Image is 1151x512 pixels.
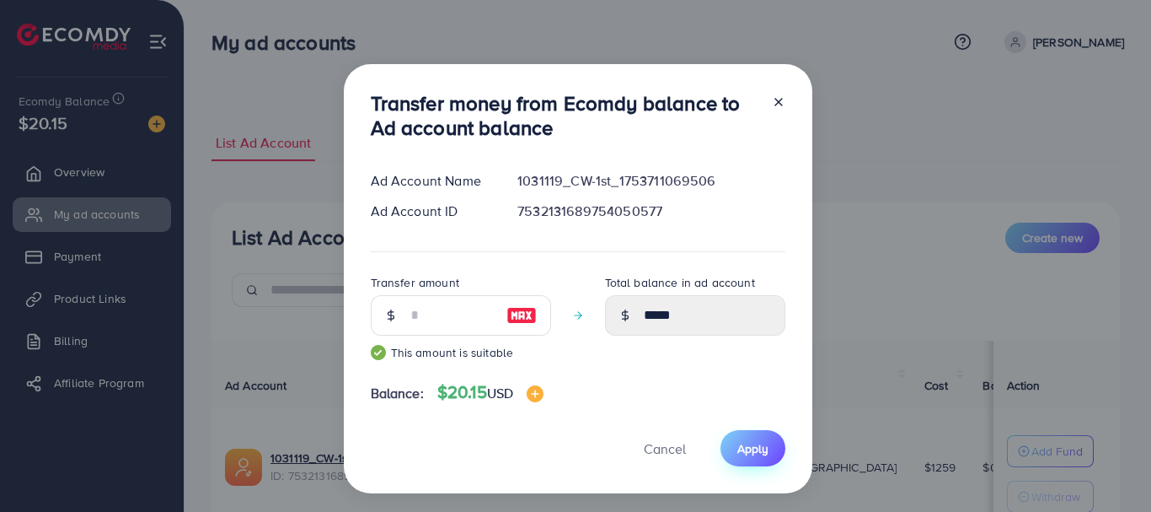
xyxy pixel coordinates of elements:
[371,91,758,140] h3: Transfer money from Ecomdy balance to Ad account balance
[623,430,707,466] button: Cancel
[371,384,424,403] span: Balance:
[371,274,459,291] label: Transfer amount
[737,440,768,457] span: Apply
[357,171,505,191] div: Ad Account Name
[437,382,543,403] h4: $20.15
[357,202,505,221] div: Ad Account ID
[605,274,755,291] label: Total balance in ad account
[487,384,513,402] span: USD
[527,385,543,402] img: image
[371,344,551,361] small: This amount is suitable
[720,430,785,466] button: Apply
[644,439,686,458] span: Cancel
[504,202,798,221] div: 7532131689754050577
[1079,436,1138,499] iframe: Chat
[506,305,537,326] img: image
[371,345,386,360] img: guide
[504,171,798,191] div: 1031119_CW-1st_1753711069506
